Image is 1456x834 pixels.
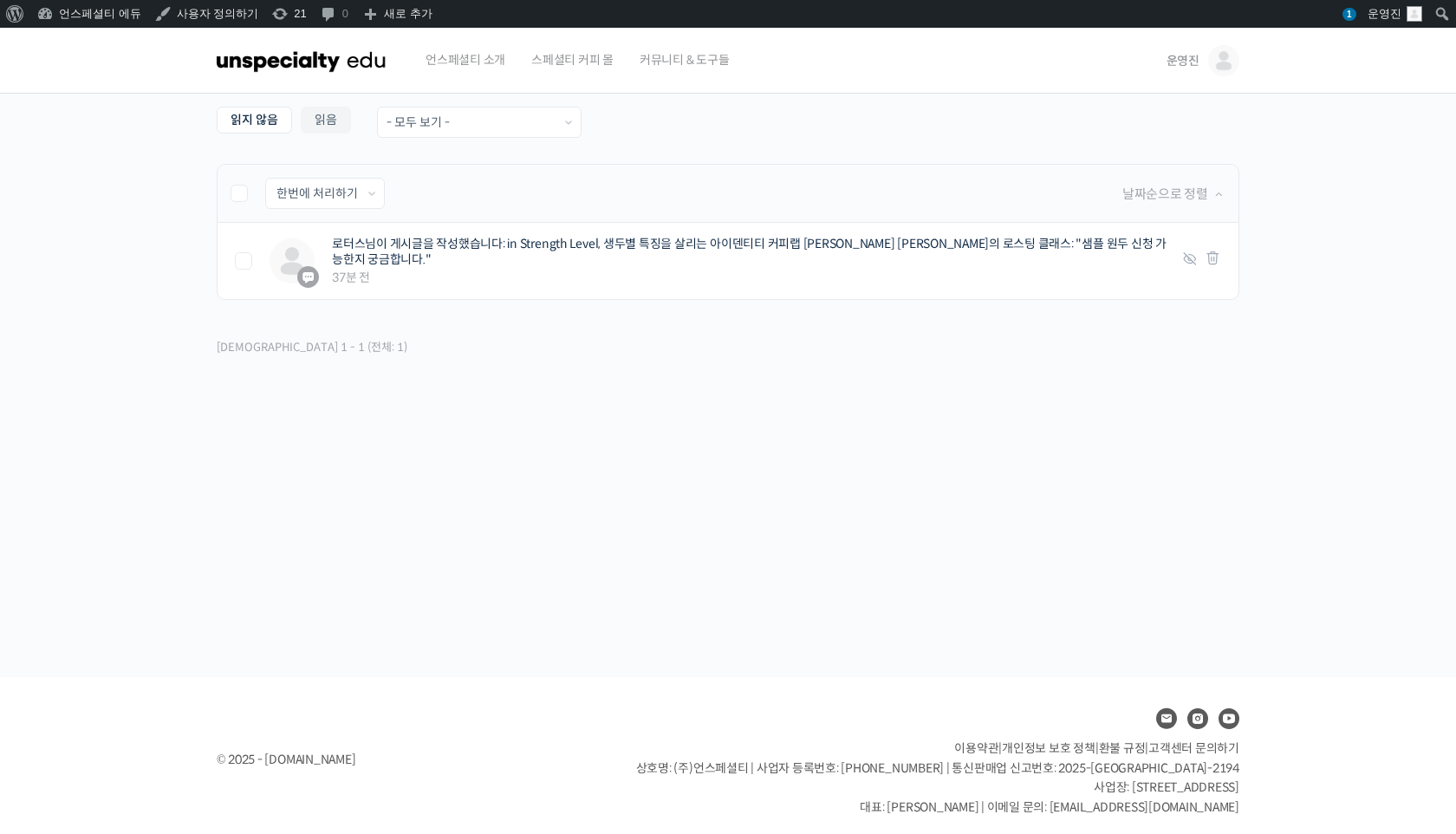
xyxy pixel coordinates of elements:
span: 스페셜티 커피 몰 [531,27,614,93]
span: 홈 [55,576,65,590]
a: 운영진 [1167,28,1239,94]
span: 언스페셜티 소개 [426,27,505,93]
span: 1 [1342,8,1356,21]
a: 로터스님이 게시글을 작성했습니다: in Strength Level, 생두별 특징을 살리는 아이덴티티 커피랩 [PERSON_NAME] [PERSON_NAME]의 로스팅 클래스:... [332,236,1167,267]
a: 언스페셜티 소개 [417,28,514,94]
nav: Sub Menu [217,107,351,138]
div: | [1172,250,1221,273]
div: © 2025 - [DOMAIN_NAME] [217,748,593,772]
span: 37분 전 [332,270,1172,286]
span: 대화 [159,577,179,590]
span: 고객센터 문의하기 [1148,740,1239,756]
img: 프로필 사진 [270,238,315,283]
a: 커뮤니티 & 도구들 [631,28,738,94]
a: 홈 [5,550,114,593]
a: 스페셜티 커피 몰 [523,28,622,94]
span: 커뮤니티 & 도구들 [640,27,730,93]
a: 환불 규정 [1099,740,1146,756]
p: [DEMOGRAPHIC_DATA] 1 - 1 (전체: 1) [217,336,407,359]
span: 운영진 [1167,53,1199,68]
div: 날짜순으로 정렬 [1122,181,1225,205]
a: 대화 [114,550,224,593]
a: 읽음 [301,107,351,134]
a: 읽지 않음 [217,107,292,134]
a: 개인정보 보호 정책 [1002,740,1095,756]
span: 설정 [268,576,289,590]
a: Oldest First [1212,182,1225,205]
p: | | | 상호명: (주)언스페셜티 | 사업자 등록번호: [PHONE_NUMBER] | 통신판매업 신고번호: 2025-[GEOGRAPHIC_DATA]-2194 사업장: [ST... [636,739,1239,817]
a: 이용약관 [954,740,998,756]
a: 설정 [224,550,333,593]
